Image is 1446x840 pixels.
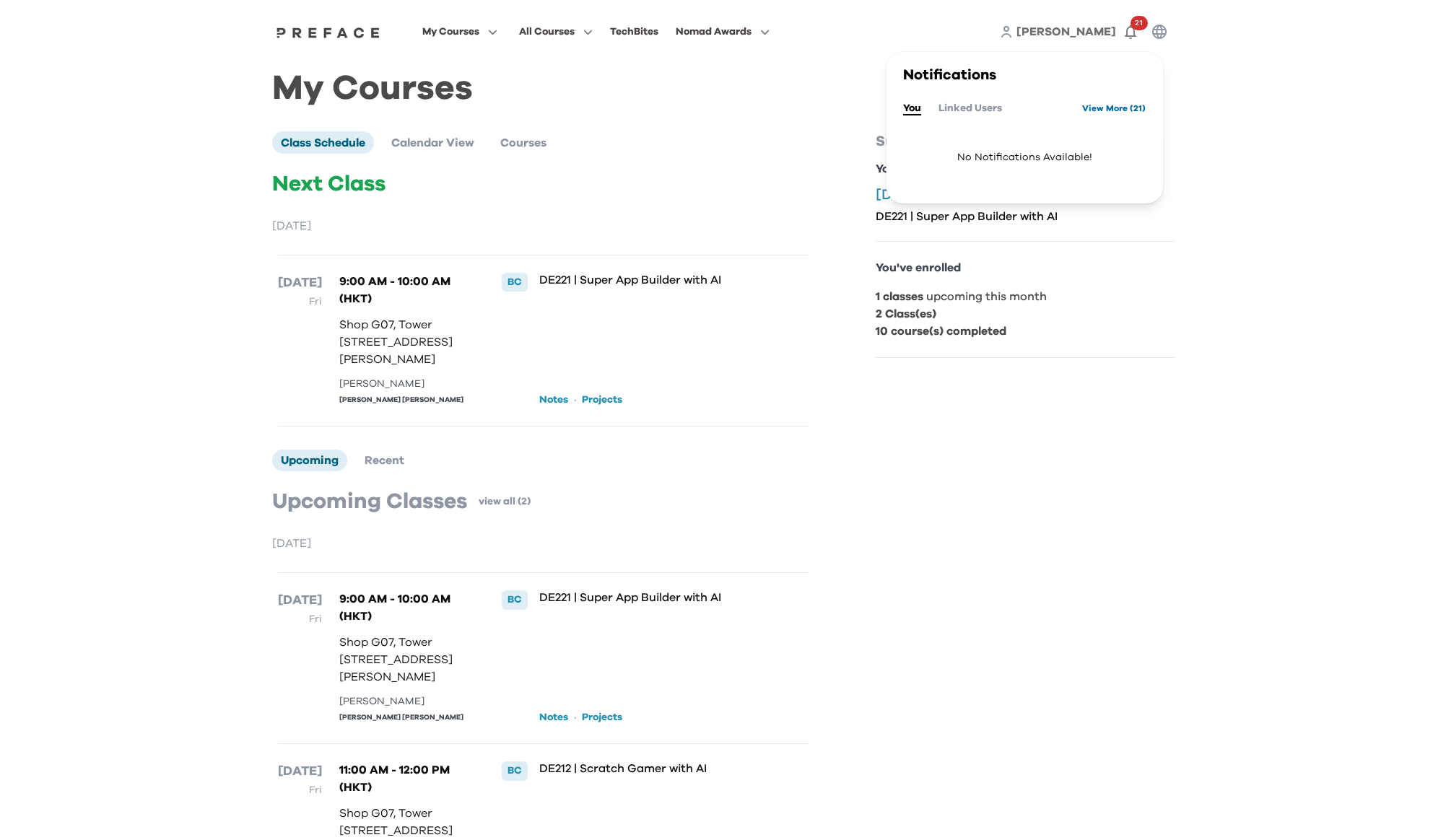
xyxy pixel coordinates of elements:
p: Shop G07, Tower [STREET_ADDRESS][PERSON_NAME] [339,316,472,368]
span: Class Schedule [281,137,365,149]
p: 11:00 AM - 12:00 PM (HKT) [339,761,472,796]
span: Nomad Awards [676,23,752,40]
a: View More (21) [1082,97,1146,120]
b: 1 classes [876,291,923,302]
b: 10 course(s) completed [876,325,1006,337]
a: Preface Logo [273,26,384,38]
span: 21 [1131,16,1148,30]
h1: My Courses [272,81,1175,97]
span: [PERSON_NAME] [1016,26,1116,38]
a: Notes [539,710,568,725]
p: Shop G07, Tower [STREET_ADDRESS][PERSON_NAME] [339,634,472,686]
p: [DATE] [278,590,322,611]
div: [PERSON_NAME] [339,377,472,392]
p: 9:00 AM - 10:00 AM (HKT) [339,273,472,307]
p: [DATE] [272,217,815,235]
p: Upcoming Classes [272,489,467,515]
p: · [574,391,576,408]
button: Nomad Awards [671,22,774,41]
p: Next Class [272,171,815,197]
p: Fri [278,611,322,628]
div: TechBites [610,23,658,40]
button: All Courses [515,22,597,41]
span: Recent [365,455,404,466]
div: [PERSON_NAME] [PERSON_NAME] [339,712,472,723]
p: · [574,709,576,726]
p: You've enrolled [876,259,1175,276]
p: DE221 | Super App Builder with AI [539,273,761,287]
span: All Courses [519,23,575,40]
div: BC [502,273,528,292]
div: [PERSON_NAME] [339,694,472,709]
div: [PERSON_NAME] [PERSON_NAME] [339,395,472,406]
p: Fri [278,293,322,310]
a: Projects [582,710,622,725]
p: DE212 | Scratch Gamer with AI [539,761,761,776]
img: Preface Logo [273,27,384,38]
p: DE221 | Super App Builder with AI [876,209,1175,224]
a: view all (2) [479,494,531,509]
p: [DATE] [278,273,322,293]
div: BC [502,761,528,780]
button: My Courses [418,22,502,41]
p: DE221 | Super App Builder with AI [539,590,761,605]
p: Fri [278,782,322,799]
p: upcoming this month [876,288,1175,305]
a: Notes [539,393,568,407]
span: My Courses [422,23,479,40]
a: [PERSON_NAME] [1016,23,1116,40]
b: 2 Class(es) [876,308,936,320]
button: 21 [1116,17,1145,46]
p: [DATE] [278,761,322,782]
p: 9:00 AM - 10:00 AM (HKT) [339,590,472,625]
span: No Notifications Available! [903,134,1146,180]
span: Calendar View [391,137,474,149]
span: Courses [500,137,546,149]
button: You [903,100,921,116]
span: Upcoming [281,455,339,466]
button: Linked Users [938,100,1002,116]
span: Notifications [903,68,996,82]
div: BC [502,590,528,609]
a: Projects [582,393,622,407]
p: [DATE] [272,535,815,552]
